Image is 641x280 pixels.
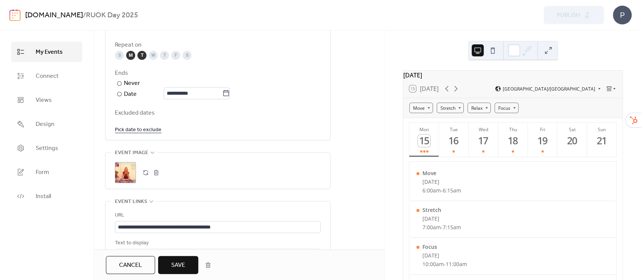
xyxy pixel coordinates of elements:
[422,243,467,250] div: Focus
[530,126,555,133] div: Fri
[115,239,319,248] div: Text to display
[182,51,192,60] div: S
[422,224,441,231] span: 7:00am
[115,109,321,118] span: Excluded dates
[498,123,528,157] button: Thu18
[418,135,430,147] div: 15
[11,138,82,158] a: Settings
[115,51,124,60] div: S
[422,206,461,213] div: Stretch
[86,8,138,23] b: RUOK Day 2025
[477,135,490,147] div: 17
[106,256,155,274] button: Cancel
[11,66,82,86] a: Connect
[560,126,585,133] div: Sat
[422,260,444,268] span: 10:00am
[11,186,82,206] a: Install
[36,72,59,81] span: Connect
[11,90,82,110] a: Views
[115,211,319,220] div: URL
[36,192,51,201] span: Install
[439,123,469,157] button: Tue16
[422,187,441,194] span: 6:00am
[115,69,319,78] div: Ends
[613,6,632,24] div: P
[422,170,461,177] div: Move
[119,261,142,270] span: Cancel
[36,96,52,105] span: Views
[537,135,549,147] div: 19
[566,135,579,147] div: 20
[507,135,519,147] div: 18
[422,178,461,185] div: [DATE]
[422,252,467,259] div: [DATE]
[115,41,319,50] div: Repeat on
[11,114,82,134] a: Design
[160,51,169,60] div: T
[124,89,230,99] div: Date
[471,126,496,133] div: Wed
[9,9,21,21] img: logo
[469,123,498,157] button: Wed17
[11,162,82,182] a: Form
[171,261,185,270] span: Save
[137,51,146,60] div: T
[503,86,595,91] span: [GEOGRAPHIC_DATA]/[GEOGRAPHIC_DATA]
[149,51,158,60] div: W
[528,123,558,157] button: Fri19
[115,162,136,183] div: ;
[409,123,439,157] button: Mon15
[446,260,467,268] span: 11:00am
[501,126,526,133] div: Thu
[115,126,161,135] span: Pick date to exclude
[11,42,82,62] a: My Events
[443,224,461,231] span: 7:15am
[115,197,147,206] span: Event links
[444,260,446,268] span: -
[25,8,83,23] a: [DOMAIN_NAME]
[441,187,443,194] span: -
[557,123,587,157] button: Sat20
[36,48,63,57] span: My Events
[441,224,443,231] span: -
[422,215,461,222] div: [DATE]
[587,123,617,157] button: Sun21
[412,126,437,133] div: Mon
[115,148,148,157] span: Event image
[596,135,608,147] div: 21
[126,51,135,60] div: M
[171,51,180,60] div: F
[36,120,54,129] span: Design
[443,187,461,194] span: 6:15am
[158,256,198,274] button: Save
[441,126,466,133] div: Tue
[36,144,58,153] span: Settings
[124,79,140,88] div: Never
[83,8,86,23] b: /
[403,71,623,80] div: [DATE]
[589,126,614,133] div: Sun
[36,168,49,177] span: Form
[448,135,460,147] div: 16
